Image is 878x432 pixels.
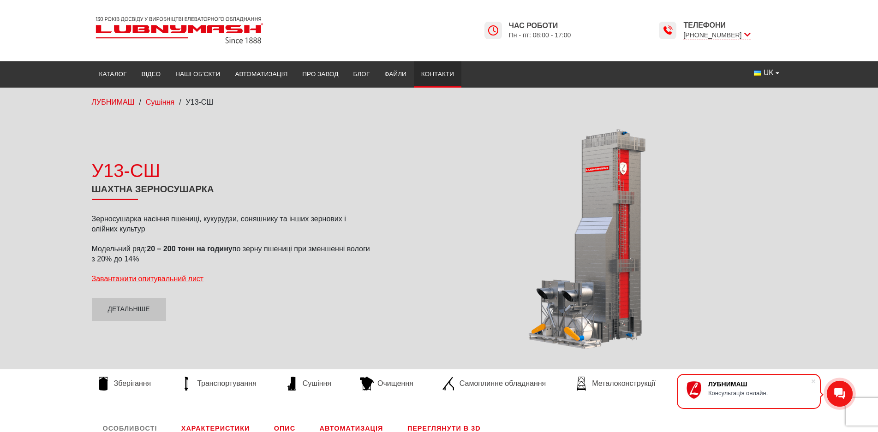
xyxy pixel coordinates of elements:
[570,377,660,391] a: Металоконструкції
[92,183,373,200] h1: Шахтна зерносушарка
[281,377,336,391] a: Сушіння
[92,244,373,265] p: Модельний ряд: по зерну пшениці при зменшенні вологи з 20% до 14%
[754,71,761,76] img: Українська
[683,30,750,40] span: [PHONE_NUMBER]
[147,245,232,253] strong: 20 – 200 тонн на годину
[186,98,214,106] span: У13-СШ
[92,275,204,283] a: Завантажити опитувальний лист
[377,379,413,389] span: Очищення
[509,21,571,31] span: Час роботи
[92,298,166,321] a: Детальніше
[295,64,346,84] a: Про завод
[460,379,546,389] span: Самоплинне обладнання
[114,379,151,389] span: Зберігання
[92,214,373,235] p: Зерносушарка насіння пшениці, кукурудзи, соняшнику та інших зернових і олійних культур
[437,377,550,391] a: Самоплинне обладнання
[414,64,461,84] a: Контакти
[168,64,227,84] a: Наші об’єкти
[92,13,267,47] img: Lubnymash
[134,64,168,84] a: Відео
[303,379,331,389] span: Сушіння
[139,98,141,106] span: /
[662,25,673,36] img: Lubnymash time icon
[179,98,181,106] span: /
[747,64,786,82] button: UK
[175,377,261,391] a: Транспортування
[488,25,499,36] img: Lubnymash time icon
[708,380,811,388] div: ЛУБНИМАШ
[708,390,811,396] div: Консультація онлайн.
[509,31,571,40] span: Пн - пт: 08:00 - 17:00
[92,98,135,106] a: ЛУБНИМАШ
[355,377,418,391] a: Очищення
[92,158,373,183] div: У13-СШ
[346,64,377,84] a: Блог
[592,379,655,389] span: Металоконструкції
[683,20,750,30] span: Телефони
[92,377,156,391] a: Зберігання
[197,379,257,389] span: Транспортування
[764,68,774,78] span: UK
[146,98,174,106] a: Сушіння
[227,64,295,84] a: Автоматизація
[377,64,414,84] a: Файли
[92,64,134,84] a: Каталог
